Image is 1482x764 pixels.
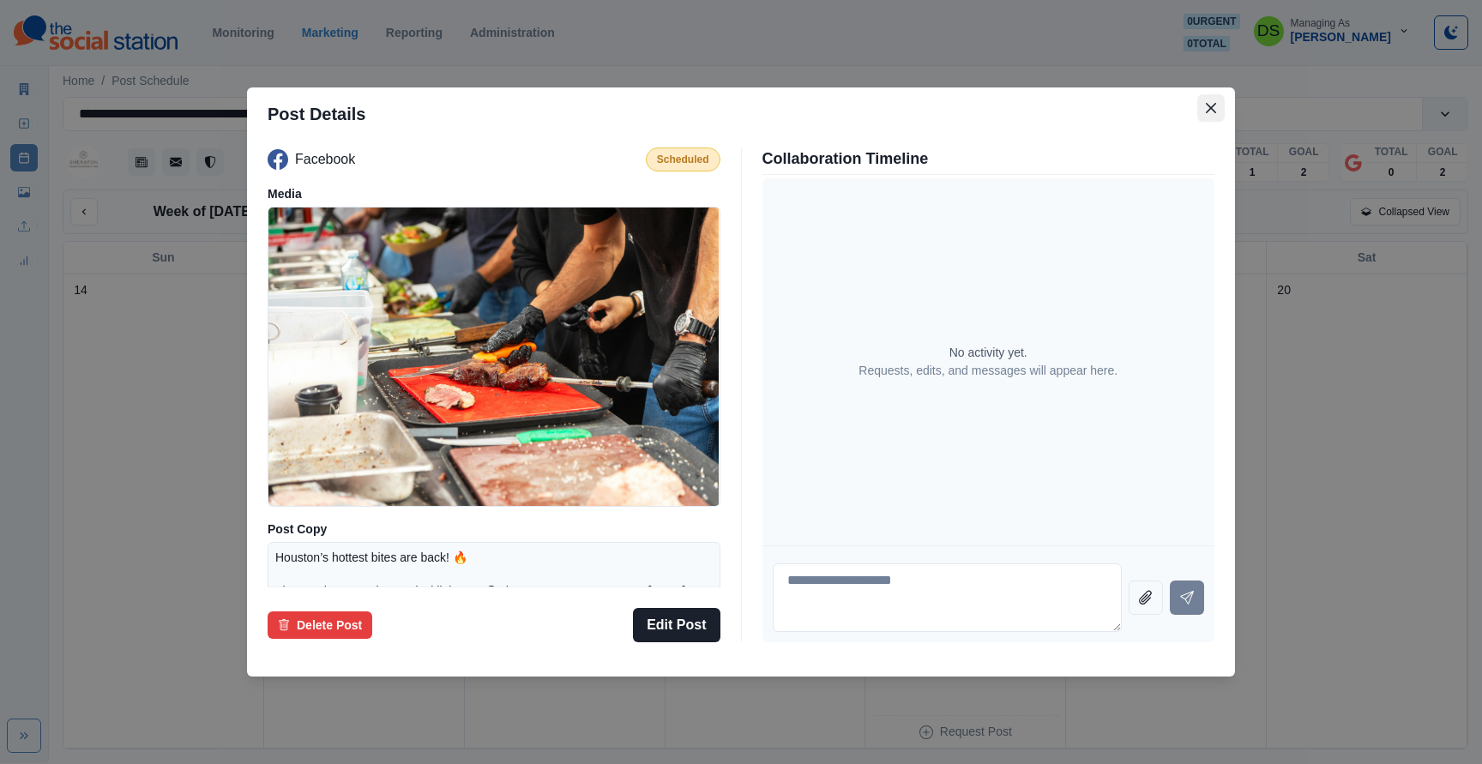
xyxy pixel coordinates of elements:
[1129,581,1163,615] button: Attach file
[762,147,1215,171] p: Collaboration Timeline
[268,185,720,203] p: Media
[1197,94,1225,122] button: Close
[1170,581,1204,615] button: Send message
[633,608,720,642] button: Edit Post
[268,520,720,538] p: Post Copy
[268,207,719,507] img: su0zfcwsqgqum6gml58t
[295,149,355,170] p: Facebook
[247,87,1235,141] header: Post Details
[268,611,372,639] button: Delete Post
[657,152,709,167] p: Scheduled
[275,550,713,748] p: Houston’s hottest bites are back! 🔥 The Southern Smoke Festival lights up @DiscoveryGreenHouston ...
[949,344,1027,362] p: No activity yet.
[858,362,1118,380] p: Requests, edits, and messages will appear here.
